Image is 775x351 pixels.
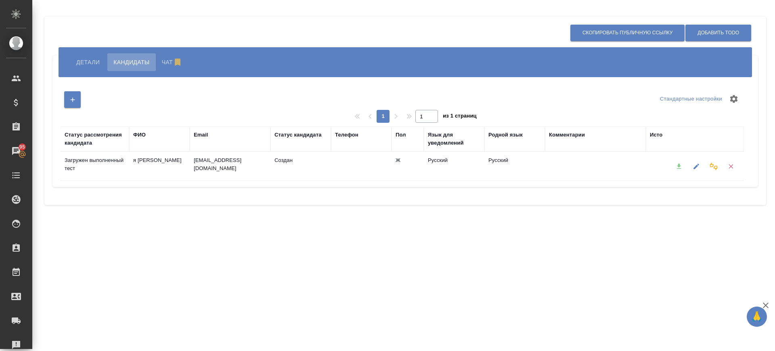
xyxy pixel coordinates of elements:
span: Добавить ToDo [697,29,739,36]
div: Email [194,131,208,139]
div: Родной язык [488,131,523,139]
span: Кандидаты [113,57,149,67]
span: Создан [274,157,293,163]
div: История отклика [650,131,695,139]
span: Русский [488,157,508,163]
div: Язык для уведомлений [428,131,480,147]
button: Добавить ToDo [685,25,751,41]
div: split button [658,93,724,105]
button: Удалить [723,158,739,174]
span: 95 [15,143,30,151]
svg: Отписаться [173,57,182,67]
p: [EMAIL_ADDRESS][DOMAIN_NAME] [194,156,266,172]
a: 95 [2,141,30,161]
span: Чат [162,57,184,67]
div: Комментарии [549,131,585,139]
td: я [PERSON_NAME] [129,152,190,181]
div: Телефон [335,131,358,139]
span: Скопировать публичную ссылку [582,29,672,36]
div: Пол [396,131,406,139]
div: ФИО [133,131,146,139]
button: 🙏 [747,307,767,327]
button: Скопировать публичную ссылку [570,25,685,41]
div: Статус рассмотрения кандидата [65,131,125,147]
span: Детали [76,57,100,67]
td: Ж [392,152,424,181]
div: Статус кандидата [274,131,322,139]
span: Настроить таблицу [724,89,744,109]
span: 🙏 [750,308,764,325]
td: Загружен выполненный тест [61,152,129,181]
button: Редактировать [688,158,704,174]
span: из 1 страниц [443,111,477,123]
td: Русский [424,152,484,181]
button: Добавить оценку [705,158,722,174]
